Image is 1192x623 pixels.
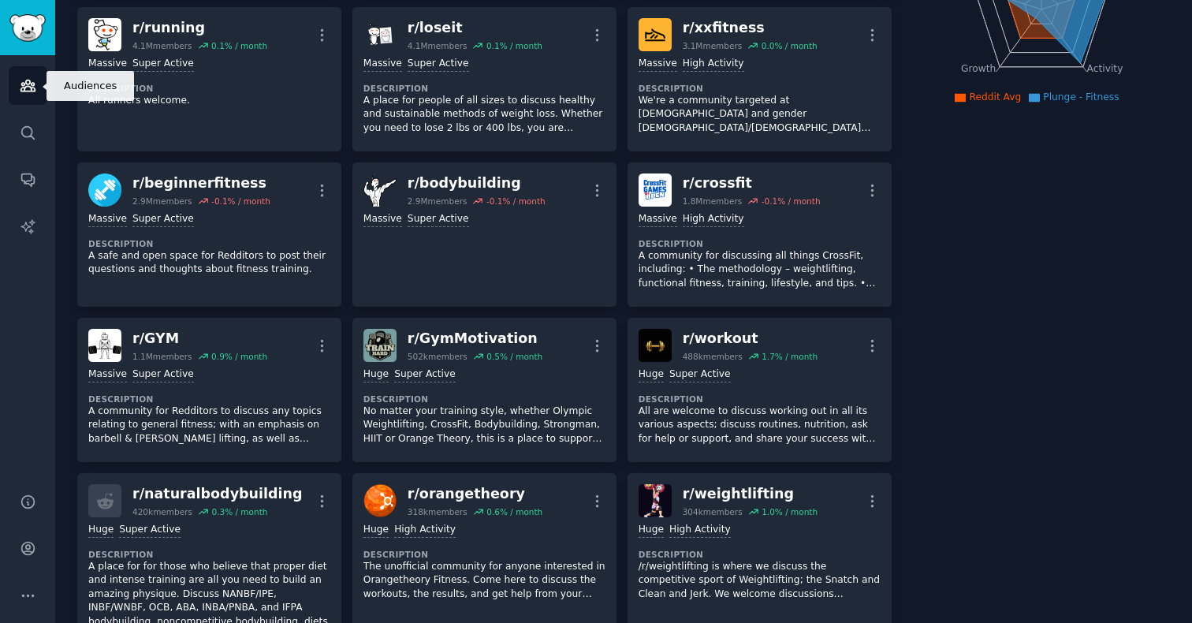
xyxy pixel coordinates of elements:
[132,196,192,207] div: 2.9M members
[352,162,616,307] a: bodybuildingr/bodybuilding2.9Mmembers-0.1% / monthMassiveSuper Active
[408,484,542,504] div: r/ orangetheory
[88,367,127,382] div: Massive
[132,40,192,51] div: 4.1M members
[363,94,605,136] p: A place for people of all sizes to discuss healthy and sustainable methods of weight loss. Whethe...
[639,560,881,602] p: /r/weightlifting is where we discuss the competitive sport of Weightlifting; the Snatch and Clean...
[683,18,818,38] div: r/ xxfitness
[639,57,677,72] div: Massive
[132,212,194,227] div: Super Active
[639,94,881,136] p: We're a community targeted at [DEMOGRAPHIC_DATA] and gender [DEMOGRAPHIC_DATA]/[DEMOGRAPHIC_DATA]...
[394,523,456,538] div: High Activity
[132,57,194,72] div: Super Active
[352,7,616,151] a: loseitr/loseit4.1Mmembers0.1% / monthMassiveSuper ActiveDescriptionA place for people of all size...
[408,196,467,207] div: 2.9M members
[762,196,821,207] div: -0.1 % / month
[363,549,605,560] dt: Description
[352,318,616,462] a: GymMotivationr/GymMotivation502kmembers0.5% / monthHugeSuper ActiveDescriptionNo matter your trai...
[363,367,389,382] div: Huge
[88,394,330,405] dt: Description
[639,394,881,405] dt: Description
[628,318,892,462] a: workoutr/workout488kmembers1.7% / monthHugeSuper ActiveDescriptionAll are welcome to discuss work...
[408,40,467,51] div: 4.1M members
[363,57,402,72] div: Massive
[408,173,546,193] div: r/ bodybuilding
[132,173,270,193] div: r/ beginnerfitness
[683,351,743,362] div: 488k members
[683,57,744,72] div: High Activity
[683,212,744,227] div: High Activity
[363,173,397,207] img: bodybuilding
[683,329,818,349] div: r/ workout
[394,367,456,382] div: Super Active
[408,212,469,227] div: Super Active
[639,523,664,538] div: Huge
[363,329,397,362] img: GymMotivation
[486,40,542,51] div: 0.1 % / month
[132,18,267,38] div: r/ running
[88,329,121,362] img: GYM
[132,506,192,517] div: 420k members
[132,367,194,382] div: Super Active
[363,560,605,602] p: The unofficial community for anyone interested in Orangetheory Fitness. Come here to discuss the ...
[211,40,267,51] div: 0.1 % / month
[961,63,996,74] tspan: Growth
[639,329,672,362] img: workout
[628,162,892,307] a: crossfitr/crossfit1.8Mmembers-0.1% / monthMassiveHigh ActivityDescriptionA community for discussi...
[132,484,303,504] div: r/ naturalbodybuilding
[669,523,731,538] div: High Activity
[363,18,397,51] img: loseit
[88,238,330,249] dt: Description
[486,351,542,362] div: 0.5 % / month
[9,14,46,42] img: GummySearch logo
[683,196,743,207] div: 1.8M members
[363,212,402,227] div: Massive
[211,196,270,207] div: -0.1 % / month
[408,57,469,72] div: Super Active
[628,7,892,151] a: xxfitnessr/xxfitness3.1Mmembers0.0% / monthMassiveHigh ActivityDescriptionWe're a community targe...
[683,173,821,193] div: r/ crossfit
[639,212,677,227] div: Massive
[762,506,818,517] div: 1.0 % / month
[363,523,389,538] div: Huge
[363,484,397,517] img: orangetheory
[486,506,542,517] div: 0.6 % / month
[119,523,181,538] div: Super Active
[88,249,330,277] p: A safe and open space for Redditors to post their questions and thoughts about fitness training.
[1043,91,1119,103] span: Plunge - Fitness
[639,18,672,51] img: xxfitness
[683,506,743,517] div: 304k members
[408,351,467,362] div: 502k members
[132,329,267,349] div: r/ GYM
[683,484,818,504] div: r/ weightlifting
[132,351,192,362] div: 1.1M members
[669,367,731,382] div: Super Active
[762,351,818,362] div: 1.7 % / month
[639,173,672,207] img: crossfit
[211,351,267,362] div: 0.9 % / month
[88,57,127,72] div: Massive
[639,549,881,560] dt: Description
[88,18,121,51] img: running
[408,329,542,349] div: r/ GymMotivation
[77,7,341,151] a: runningr/running4.1Mmembers0.1% / monthMassiveSuper ActiveDescriptionAll runners welcome.
[486,196,546,207] div: -0.1 % / month
[408,506,467,517] div: 318k members
[88,523,114,538] div: Huge
[211,506,267,517] div: 0.3 % / month
[639,367,664,382] div: Huge
[88,549,330,560] dt: Description
[639,83,881,94] dt: Description
[762,40,818,51] div: 0.0 % / month
[363,83,605,94] dt: Description
[77,318,341,462] a: GYMr/GYM1.1Mmembers0.9% / monthMassiveSuper ActiveDescriptionA community for Redditors to discuss...
[1086,63,1123,74] tspan: Activity
[88,173,121,207] img: beginnerfitness
[363,405,605,446] p: No matter your training style, whether Olympic Weightlifting, CrossFit, Bodybuilding, Strongman, ...
[639,484,672,517] img: weightlifting
[639,249,881,291] p: A community for discussing all things CrossFit, including: • The methodology – weightlifting, fun...
[408,18,542,38] div: r/ loseit
[639,405,881,446] p: All are welcome to discuss working out in all its various aspects; discuss routines, nutrition, a...
[683,40,743,51] div: 3.1M members
[77,162,341,307] a: beginnerfitnessr/beginnerfitness2.9Mmembers-0.1% / monthMassiveSuper ActiveDescriptionA safe and ...
[88,405,330,446] p: A community for Redditors to discuss any topics relating to general fitness; with an emphasis on ...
